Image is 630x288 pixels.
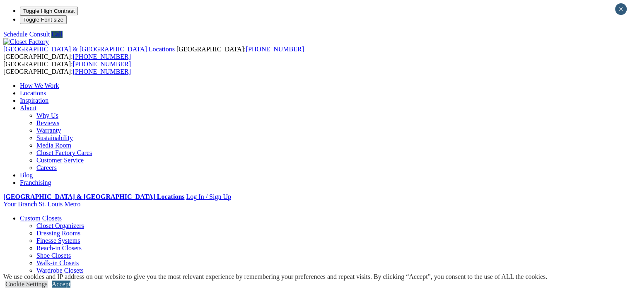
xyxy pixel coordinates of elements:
a: [PHONE_NUMBER] [73,61,131,68]
a: Your Branch St. Louis Metro [3,201,80,208]
span: St. Louis Metro [39,201,80,208]
a: Customer Service [36,157,84,164]
img: Closet Factory [3,38,49,46]
a: Cookie Settings [5,281,48,288]
span: Toggle Font size [23,17,63,23]
a: Call [51,31,63,38]
a: Locations [20,90,46,97]
a: Schedule Consult [3,31,50,38]
button: Toggle High Contrast [20,7,78,15]
a: How We Work [20,82,59,89]
button: Toggle Font size [20,15,67,24]
div: We use cookies and IP address on our website to give you the most relevant experience by remember... [3,273,547,281]
a: Wardrobe Closets [36,267,84,274]
a: Closet Factory Cares [36,149,92,156]
a: Sustainability [36,134,73,141]
span: Your Branch [3,201,37,208]
a: Warranty [36,127,61,134]
a: Media Room [36,142,71,149]
a: Inspiration [20,97,48,104]
span: [GEOGRAPHIC_DATA]: [GEOGRAPHIC_DATA]: [3,46,304,60]
a: [GEOGRAPHIC_DATA] & [GEOGRAPHIC_DATA] Locations [3,193,184,200]
a: Why Us [36,112,58,119]
a: Dressing Rooms [36,230,80,237]
button: Close [615,3,627,15]
a: [PHONE_NUMBER] [246,46,304,53]
span: [GEOGRAPHIC_DATA]: [GEOGRAPHIC_DATA]: [3,61,131,75]
a: [GEOGRAPHIC_DATA] & [GEOGRAPHIC_DATA] Locations [3,46,176,53]
a: Custom Closets [20,215,62,222]
a: Shoe Closets [36,252,71,259]
a: Finesse Systems [36,237,80,244]
a: Reach-in Closets [36,244,82,252]
a: Blog [20,172,33,179]
a: Accept [52,281,70,288]
a: Careers [36,164,57,171]
a: About [20,104,36,111]
a: Walk-in Closets [36,259,79,266]
span: Toggle High Contrast [23,8,75,14]
a: Franchising [20,179,51,186]
a: Reviews [36,119,59,126]
span: [GEOGRAPHIC_DATA] & [GEOGRAPHIC_DATA] Locations [3,46,175,53]
a: [PHONE_NUMBER] [73,53,131,60]
a: Log In / Sign Up [186,193,231,200]
a: Closet Organizers [36,222,84,229]
a: [PHONE_NUMBER] [73,68,131,75]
